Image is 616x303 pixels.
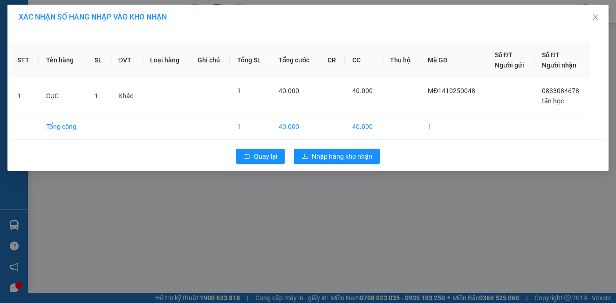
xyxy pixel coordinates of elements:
span: Số ĐT [542,51,560,59]
span: Nhập hàng kho nhận [312,151,372,162]
th: Tổng cước [271,42,320,78]
th: Mã GD [420,42,487,78]
td: 40.000 [345,114,383,140]
span: Quay lại [254,151,277,162]
span: 1 [237,87,241,94]
span: XÁC NHẬN SỐ HÀNG NHẬP VÀO KHO NHẬN [19,13,167,21]
span: Người nhận [542,61,576,69]
td: 1 [230,114,271,140]
td: 40.000 [271,114,320,140]
span: download [301,153,308,161]
td: 1 [420,114,487,140]
button: Close [582,5,609,31]
span: 40.000 [279,87,299,94]
span: rollback [244,153,250,161]
td: CỤC [39,78,87,114]
span: 1 [95,92,98,100]
span: Người gửi [495,61,524,69]
td: Tổng cộng [39,114,87,140]
td: 1 [10,78,39,114]
th: Ghi chú [190,42,230,78]
span: 40.000 [352,87,373,94]
span: Số ĐT [495,51,513,59]
td: Khác [111,78,143,114]
th: Tổng SL [230,42,271,78]
span: tấn học [542,97,564,105]
th: SL [87,42,111,78]
th: STT [10,42,39,78]
th: Loại hàng [143,42,190,78]
th: Tên hàng [39,42,87,78]
th: CR [320,42,345,78]
span: 0833084678 [542,87,579,94]
th: CC [345,42,383,78]
span: close [592,13,599,21]
th: ĐVT [111,42,143,78]
span: MĐ1410250048 [428,87,475,94]
button: downloadNhập hàng kho nhận [294,149,380,164]
button: rollbackQuay lại [236,149,285,164]
th: Thu hộ [383,42,420,78]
